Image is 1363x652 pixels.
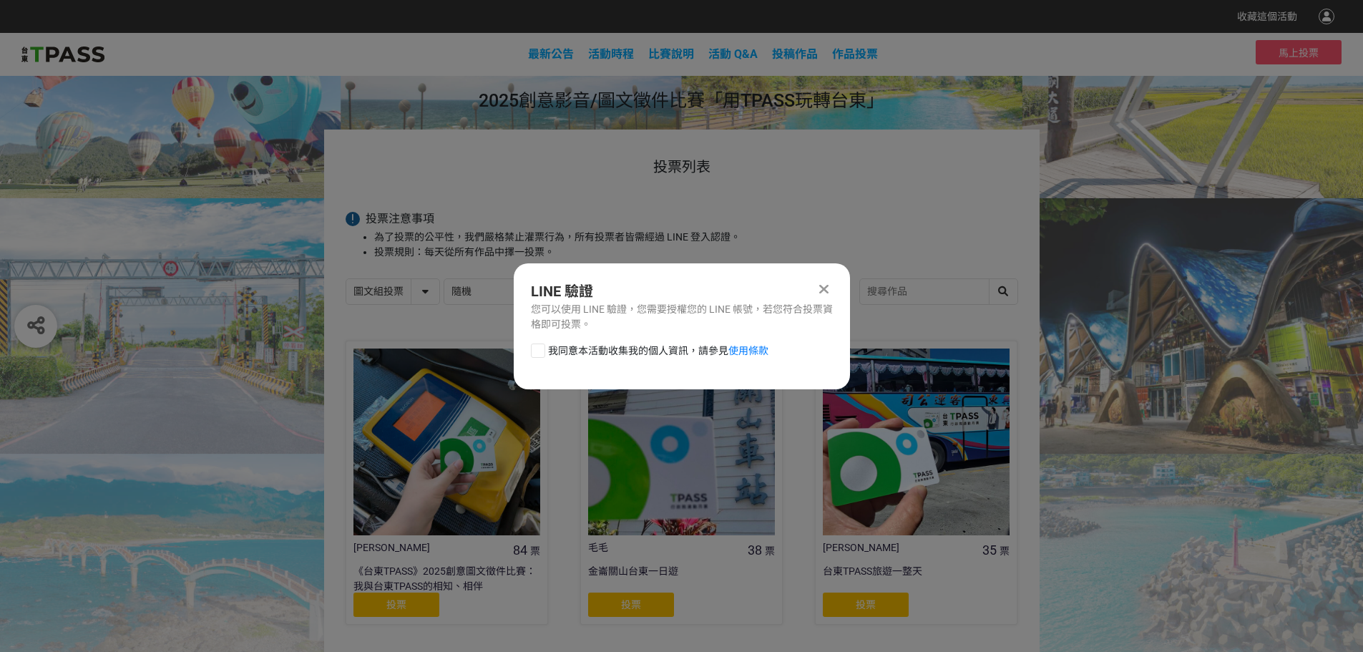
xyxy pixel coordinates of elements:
span: 投稿作品 [772,47,818,61]
span: 票 [765,545,775,557]
span: 收藏這個活動 [1237,11,1297,22]
a: [PERSON_NAME]35票台東TPASS旅遊一整天投票 [815,341,1017,625]
span: 84 [513,542,527,558]
div: 《台東TPASS》2025創意圖文徵件比賽：我與台東TPASS的相知、相伴 [353,564,540,593]
span: 馬上投票 [1279,47,1319,59]
span: 投票注意事項 [366,212,434,225]
div: 您可以使用 LINE 驗證，您需要授權您的 LINE 帳號，若您符合投票資格即可投票。 [531,302,833,332]
h1: 投票列表 [346,158,1018,175]
span: 票 [1000,545,1010,557]
span: 投票 [621,599,641,610]
div: [PERSON_NAME] [823,540,972,555]
input: 搜尋作品 [860,279,1017,304]
div: 台東TPASS旅遊一整天 [823,564,1010,593]
div: [PERSON_NAME] [353,540,503,555]
span: 我同意本活動收集我的個人資訊，請參見 [548,344,768,359]
div: LINE 驗證 [531,281,833,302]
li: 為了投票的公平性，我們嚴格禁止灌票行為，所有投票者皆需經過 LINE 登入認證。 [374,230,1018,245]
div: 毛毛 [588,540,738,555]
a: 最新公告 [528,47,574,61]
a: 活動 Q&A [708,47,758,61]
button: 馬上投票 [1256,40,1342,64]
a: 使用條款 [728,345,768,356]
span: 投票 [856,599,876,610]
a: 活動時程 [588,47,634,61]
img: 2025創意影音/圖文徵件比賽「用TPASS玩轉台東」 [21,44,104,65]
a: 比賽說明 [648,47,694,61]
a: 毛毛38票金崙關山台東一日遊投票 [580,341,783,625]
a: [PERSON_NAME]84票《台東TPASS》2025創意圖文徵件比賽：我與台東TPASS的相知、相伴投票 [346,341,548,625]
div: 金崙關山台東一日遊 [588,564,775,593]
span: 投票 [386,599,406,610]
span: 票 [530,545,540,557]
span: 作品投票 [832,47,878,61]
span: 2025創意影音/圖文徵件比賽「用TPASS玩轉台東」 [479,90,884,111]
span: 35 [982,542,997,558]
li: 投票規則：每天從所有作品中擇一投票。 [374,245,1018,260]
span: 38 [748,542,762,558]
